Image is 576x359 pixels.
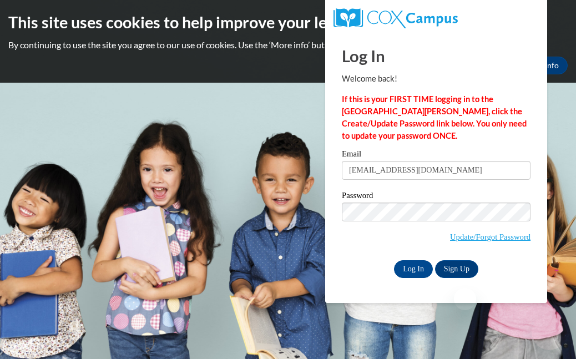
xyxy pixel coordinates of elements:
[342,94,527,140] strong: If this is your FIRST TIME logging in to the [GEOGRAPHIC_DATA][PERSON_NAME], click the Create/Upd...
[342,73,530,85] p: Welcome back!
[8,39,568,51] p: By continuing to use the site you agree to our use of cookies. Use the ‘More info’ button to read...
[394,260,433,278] input: Log In
[342,191,530,203] label: Password
[532,315,567,350] iframe: Button to launch messaging window
[342,44,530,67] h1: Log In
[342,150,530,161] label: Email
[8,11,568,33] h2: This site uses cookies to help improve your learning experience.
[334,8,458,28] img: COX Campus
[454,288,476,310] iframe: Close message
[450,232,530,241] a: Update/Forgot Password
[435,260,478,278] a: Sign Up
